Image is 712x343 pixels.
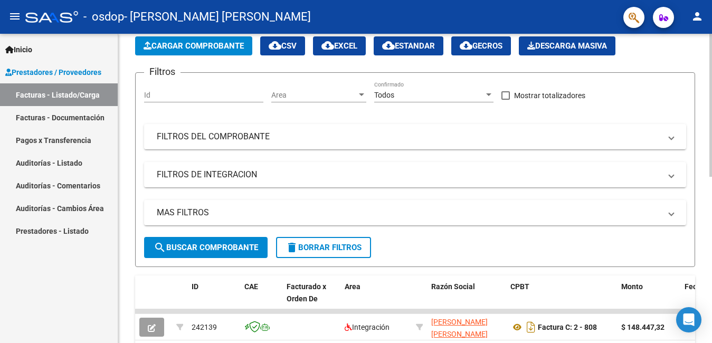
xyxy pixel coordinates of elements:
[460,41,502,51] span: Gecros
[244,282,258,291] span: CAE
[157,207,661,218] mat-panel-title: MAS FILTROS
[269,39,281,52] mat-icon: cloud_download
[345,323,390,331] span: Integración
[321,41,357,51] span: EXCEL
[621,323,664,331] strong: $ 148.447,32
[144,124,686,149] mat-expansion-panel-header: FILTROS DEL COMPROBANTE
[431,316,502,338] div: 27281795045
[451,36,511,55] button: Gecros
[382,41,435,51] span: Estandar
[144,237,268,258] button: Buscar Comprobante
[271,91,357,100] span: Area
[286,243,362,252] span: Borrar Filtros
[431,282,475,291] span: Razón Social
[260,36,305,55] button: CSV
[621,282,643,291] span: Monto
[617,275,680,322] datatable-header-cell: Monto
[519,36,615,55] app-download-masive: Descarga masiva de comprobantes (adjuntos)
[519,36,615,55] button: Descarga Masiva
[8,10,21,23] mat-icon: menu
[427,275,506,322] datatable-header-cell: Razón Social
[374,36,443,55] button: Estandar
[510,282,529,291] span: CPBT
[5,66,101,78] span: Prestadores / Proveedores
[287,282,326,303] span: Facturado x Orden De
[321,39,334,52] mat-icon: cloud_download
[286,241,298,254] mat-icon: delete
[527,41,607,51] span: Descarga Masiva
[154,241,166,254] mat-icon: search
[431,318,488,338] span: [PERSON_NAME] [PERSON_NAME]
[340,275,412,322] datatable-header-cell: Area
[345,282,360,291] span: Area
[269,41,297,51] span: CSV
[192,323,217,331] span: 242139
[676,307,701,332] div: Open Intercom Messenger
[514,89,585,102] span: Mostrar totalizadores
[313,36,366,55] button: EXCEL
[144,200,686,225] mat-expansion-panel-header: MAS FILTROS
[240,275,282,322] datatable-header-cell: CAE
[144,64,181,79] h3: Filtros
[460,39,472,52] mat-icon: cloud_download
[382,39,395,52] mat-icon: cloud_download
[691,10,704,23] mat-icon: person
[157,131,661,142] mat-panel-title: FILTROS DEL COMPROBANTE
[124,5,311,28] span: - [PERSON_NAME] [PERSON_NAME]
[135,36,252,55] button: Cargar Comprobante
[192,282,198,291] span: ID
[506,275,617,322] datatable-header-cell: CPBT
[144,41,244,51] span: Cargar Comprobante
[524,319,538,336] i: Descargar documento
[157,169,661,180] mat-panel-title: FILTROS DE INTEGRACION
[5,44,32,55] span: Inicio
[154,243,258,252] span: Buscar Comprobante
[282,275,340,322] datatable-header-cell: Facturado x Orden De
[276,237,371,258] button: Borrar Filtros
[144,162,686,187] mat-expansion-panel-header: FILTROS DE INTEGRACION
[374,91,394,99] span: Todos
[538,323,597,331] strong: Factura C: 2 - 808
[83,5,124,28] span: - osdop
[187,275,240,322] datatable-header-cell: ID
